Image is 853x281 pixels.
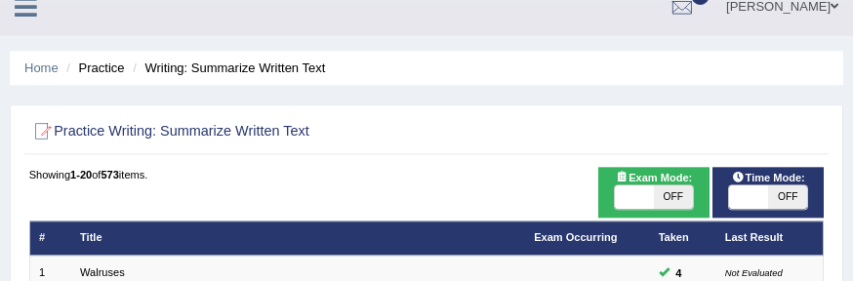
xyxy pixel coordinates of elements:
div: Show exams occurring in exams [598,167,710,218]
a: Walruses [80,266,125,278]
span: Exam Mode: [609,169,699,186]
th: # [29,221,71,255]
li: Practice [61,59,124,77]
li: Writing: Summarize Written Text [128,59,325,77]
b: 1-20 [70,169,92,181]
span: OFF [768,185,807,209]
h2: Practice Writing: Summarize Written Text [29,119,522,144]
a: Home [24,60,59,75]
span: Time Mode: [725,169,811,186]
th: Last Result [715,221,824,255]
a: Exam Occurring [534,231,617,243]
b: 573 [101,169,118,181]
div: Showing of items. [29,167,825,182]
th: Title [71,221,525,255]
small: Not Evaluated [725,267,783,278]
span: OFF [654,185,693,209]
th: Taken [649,221,715,255]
